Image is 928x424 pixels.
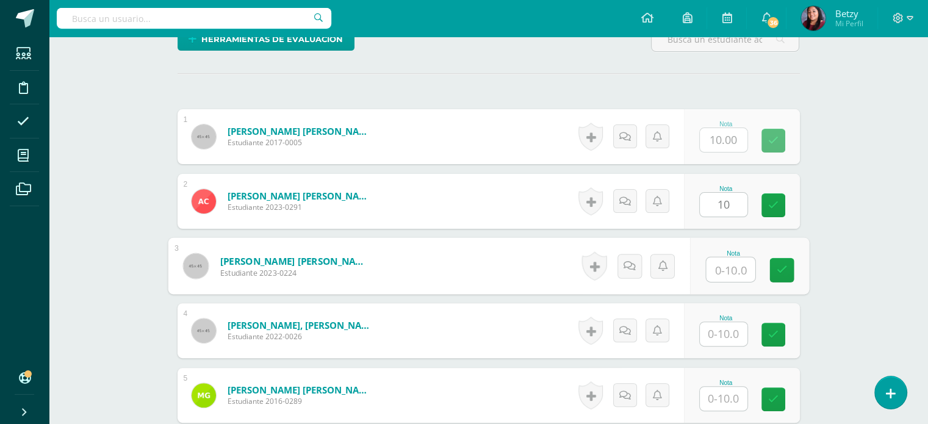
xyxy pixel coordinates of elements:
a: Herramientas de evaluación [178,27,354,51]
span: Herramientas de evaluación [201,28,343,51]
div: Nota [699,121,753,128]
a: [PERSON_NAME], [PERSON_NAME] [228,319,374,331]
img: 45x45 [192,318,216,343]
span: Mi Perfil [835,18,863,29]
span: Estudiante 2023-0291 [228,202,374,212]
a: [PERSON_NAME] [PERSON_NAME] [220,254,370,267]
div: Nota [705,250,761,256]
img: 45x45 [192,124,216,149]
input: 0-10.0 [700,322,747,346]
span: Betzy [835,7,863,20]
a: [PERSON_NAME] [PERSON_NAME] [228,125,374,137]
span: Estudiante 2016-0289 [228,396,374,406]
input: 0-10.0 [700,193,747,217]
img: e3ef1c2e9fb4cf0091d72784ffee823d.png [801,6,825,31]
div: Nota [699,185,753,192]
div: Nota [699,379,753,386]
img: 45x45 [183,253,208,278]
span: Estudiante 2022-0026 [228,331,374,342]
img: 0227617472ca3b70ad725611565b9ad6.png [192,189,216,214]
input: 0-10.0 [700,128,747,152]
a: [PERSON_NAME] [PERSON_NAME] [228,190,374,202]
span: Estudiante 2023-0224 [220,267,370,278]
input: 0-10.0 [706,257,755,282]
input: Busca un estudiante aquí... [652,27,799,51]
input: Busca un usuario... [57,8,331,29]
img: 3e631e37bb738f0f17c1578d44d3feb6.png [192,383,216,408]
a: [PERSON_NAME] [PERSON_NAME] [228,384,374,396]
span: Estudiante 2017-0005 [228,137,374,148]
input: 0-10.0 [700,387,747,411]
div: Nota [699,315,753,322]
span: 36 [766,16,780,29]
